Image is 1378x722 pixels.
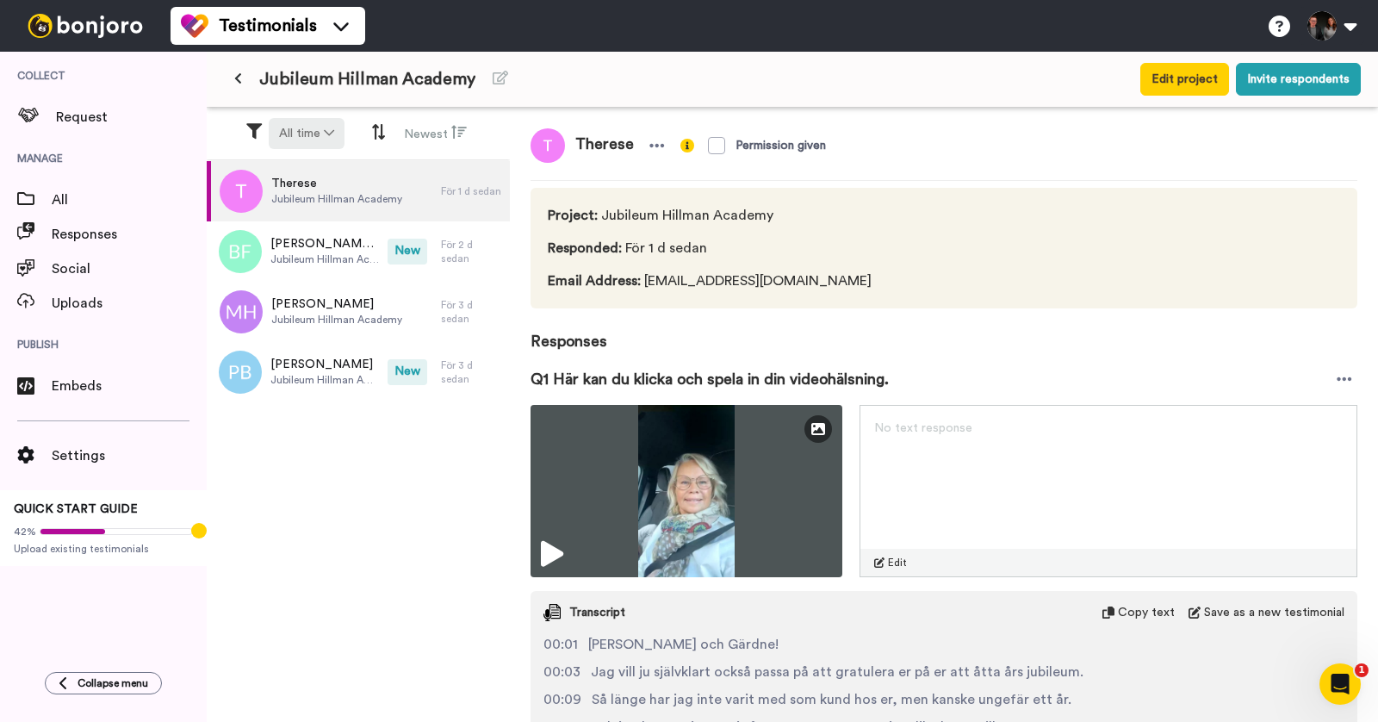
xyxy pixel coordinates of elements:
span: Social [52,258,207,279]
span: Request [56,107,207,128]
span: [PERSON_NAME] [270,356,379,373]
span: Jubileum Hillman Academy [270,373,379,387]
button: Invite respondents [1236,63,1361,96]
span: Collapse menu [78,676,148,690]
span: Jubileum Hillman Academy [270,252,379,266]
img: tm-color.svg [181,12,208,40]
span: Testimonials [219,14,317,38]
img: 03db53c8-f35f-456a-a583-5c1319c0c931-thumbnail_full-1758088969.jpg [531,405,842,577]
span: Copy text [1118,604,1175,621]
a: [PERSON_NAME]-SvenskJubileum Hillman AcademyNewFör 2 d sedan [207,221,510,282]
div: För 1 d sedan [441,184,501,198]
button: Newest [394,117,477,150]
button: Collapse menu [45,672,162,694]
span: Jubileum Hillman Academy [259,67,475,91]
span: Jubileum Hillman Academy [271,192,402,206]
span: Responses [531,308,1357,353]
a: ThereseJubileum Hillman AcademyFör 1 d sedan [207,161,510,221]
a: [PERSON_NAME]Jubileum Hillman AcademyNewFör 3 d sedan [207,342,510,402]
div: För 3 d sedan [441,358,501,386]
span: New [388,359,427,385]
span: Therese [271,175,402,192]
span: Embeds [52,376,207,396]
img: t.png [531,128,565,163]
span: För 1 d sedan [548,238,872,258]
span: 00:03 [543,662,580,682]
span: Save as a new testimonial [1204,604,1344,621]
span: Jag vill ju självklart också passa på att gratulera er på er att åtta års jubileum. [591,662,1083,682]
span: Project : [548,209,598,222]
span: 00:09 [543,689,581,710]
span: [PERSON_NAME] [271,296,402,313]
span: [PERSON_NAME] och Gärdne! [588,634,779,655]
img: bf.png [219,230,262,273]
span: Responses [52,224,207,245]
span: Jubileum Hillman Academy [271,313,402,327]
span: [EMAIL_ADDRESS][DOMAIN_NAME] [548,271,872,291]
span: Uploads [52,293,207,314]
span: 1 [1355,663,1369,677]
span: No text response [874,422,972,434]
span: Edit [888,556,907,570]
span: QUICK START GUIDE [14,503,138,515]
span: [PERSON_NAME]-Svensk [270,235,379,252]
span: Så länge har jag inte varit med som kund hos er, men kanske ungefär ett år. [592,689,1071,710]
span: Transcript [569,604,625,621]
img: bj-logo-header-white.svg [21,14,150,38]
div: För 2 d sedan [441,238,501,265]
span: All [52,190,207,210]
img: pb.png [219,351,262,394]
img: mh.png [220,290,263,333]
span: 42% [14,525,36,538]
a: [PERSON_NAME]Jubileum Hillman AcademyFör 3 d sedan [207,282,510,342]
button: All time [269,118,344,149]
div: För 3 d sedan [441,298,501,326]
img: info-yellow.svg [680,139,694,152]
img: transcript.svg [543,604,561,621]
span: Email Address : [548,274,641,288]
span: 00:01 [543,634,578,655]
span: Responded : [548,241,622,255]
span: Jubileum Hillman Academy [548,205,872,226]
span: New [388,239,427,265]
span: Upload existing testimonials [14,542,193,556]
iframe: Intercom live chat [1319,663,1361,705]
span: Q1 Här kan du klicka och spela in din videohälsning. [531,367,889,391]
span: Therese [565,128,644,163]
button: Edit project [1140,63,1229,96]
div: Permission given [736,137,826,154]
div: Tooltip anchor [191,523,207,538]
img: t.png [220,170,263,213]
span: Settings [52,445,207,466]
